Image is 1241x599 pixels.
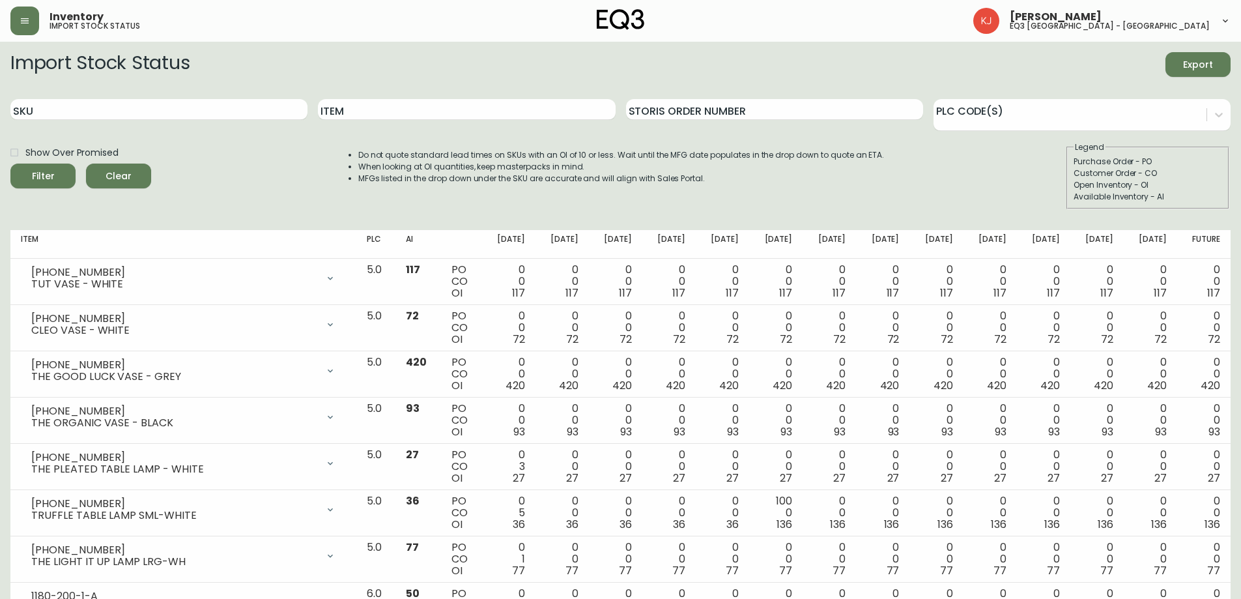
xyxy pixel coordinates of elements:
[31,371,317,383] div: THE GOOD LUCK VASE - GREY
[760,310,792,345] div: 0 0
[1205,517,1220,532] span: 136
[506,378,525,393] span: 420
[833,332,846,347] span: 72
[21,357,346,385] div: [PHONE_NUMBER]THE GOOD LUCK VASE - GREY
[777,517,792,532] span: 136
[1010,12,1102,22] span: [PERSON_NAME]
[887,332,900,347] span: 72
[512,563,525,578] span: 77
[25,146,119,160] span: Show Over Promised
[451,449,471,484] div: PO CO
[1081,495,1113,531] div: 0 0
[973,310,1006,345] div: 0 0
[451,495,471,531] div: PO CO
[356,230,395,259] th: PLC
[940,285,953,300] span: 117
[726,471,739,486] span: 27
[726,285,739,300] span: 117
[920,357,952,392] div: 0 0
[50,22,140,30] h5: import stock status
[941,471,953,486] span: 27
[451,542,471,577] div: PO CO
[21,310,346,339] div: [PHONE_NUMBER]CLEO VASE - WHITE
[619,285,632,300] span: 117
[813,264,846,299] div: 0 0
[1134,495,1167,531] div: 0 0
[973,495,1006,531] div: 0 0
[21,403,346,431] div: [PHONE_NUMBER]THE ORGANIC VASE - BLACK
[887,563,900,578] span: 77
[31,325,317,336] div: CLEO VASE - WHITE
[546,403,578,438] div: 0 0
[773,378,792,393] span: 420
[887,471,900,486] span: 27
[451,264,471,299] div: PO CO
[1177,230,1231,259] th: Future
[973,449,1006,484] div: 0 0
[1154,563,1167,578] span: 77
[1100,285,1113,300] span: 117
[31,405,317,417] div: [PHONE_NUMBER]
[884,517,900,532] span: 136
[395,230,441,259] th: AI
[599,357,632,392] div: 0 0
[1188,403,1220,438] div: 0 0
[973,8,999,34] img: 24a625d34e264d2520941288c4a55f8e
[1188,449,1220,484] div: 0 0
[1081,542,1113,577] div: 0 0
[653,495,685,531] div: 0 0
[760,403,792,438] div: 0 0
[1027,449,1060,484] div: 0 0
[1081,357,1113,392] div: 0 0
[21,264,346,293] div: [PHONE_NUMBER]TUT VASE - WHITE
[620,517,632,532] span: 36
[1124,230,1177,259] th: [DATE]
[1027,264,1060,299] div: 0 0
[706,542,739,577] div: 0 0
[50,12,104,22] span: Inventory
[599,495,632,531] div: 0 0
[1154,285,1167,300] span: 117
[566,517,578,532] span: 36
[780,424,792,439] span: 93
[780,471,792,486] span: 27
[1208,332,1220,347] span: 72
[1201,378,1220,393] span: 420
[1081,264,1113,299] div: 0 0
[599,542,632,577] div: 0 0
[1027,542,1060,577] div: 0 0
[546,357,578,392] div: 0 0
[356,444,395,490] td: 5.0
[599,449,632,484] div: 0 0
[406,355,427,370] span: 420
[673,471,685,486] span: 27
[1081,449,1113,484] div: 0 0
[31,463,317,475] div: THE PLEATED TABLE LAMP - WHITE
[672,285,685,300] span: 117
[1081,403,1113,438] div: 0 0
[546,542,578,577] div: 0 0
[535,230,589,259] th: [DATE]
[10,164,76,188] button: Filter
[1154,471,1167,486] span: 27
[726,332,739,347] span: 72
[1208,424,1220,439] span: 93
[973,357,1006,392] div: 0 0
[492,542,525,577] div: 0 1
[356,305,395,351] td: 5.0
[358,149,885,161] li: Do not quote standard lead times on SKUs with an OI of 10 or less. Wait until the MFG date popula...
[1094,378,1113,393] span: 420
[566,471,578,486] span: 27
[451,471,463,486] span: OI
[1134,403,1167,438] div: 0 0
[492,403,525,438] div: 0 0
[780,332,792,347] span: 72
[1098,517,1113,532] span: 136
[31,267,317,278] div: [PHONE_NUMBER]
[492,449,525,484] div: 0 3
[565,285,578,300] span: 117
[706,264,739,299] div: 0 0
[492,357,525,392] div: 0 0
[779,285,792,300] span: 117
[451,285,463,300] span: OI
